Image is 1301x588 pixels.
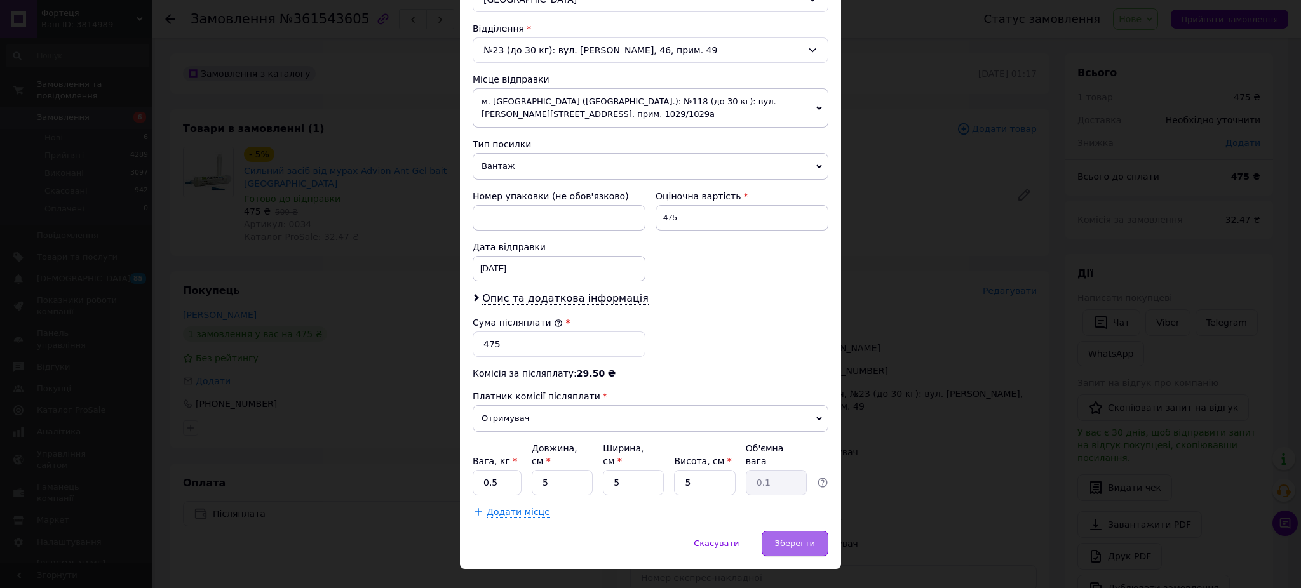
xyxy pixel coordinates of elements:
[694,538,739,548] span: Скасувати
[473,139,531,149] span: Тип посилки
[577,368,616,378] span: 29.50 ₴
[603,443,644,466] label: Ширина, см
[775,538,815,548] span: Зберегти
[473,22,828,35] div: Відділення
[473,37,828,63] div: №23 (до 30 кг): вул. [PERSON_NAME], 46, прим. 49
[473,405,828,432] span: Отримувач
[532,443,577,466] label: Довжина, см
[482,292,649,305] span: Опис та додаткова інформація
[473,190,645,203] div: Номер упаковки (не обов'язково)
[473,88,828,128] span: м. [GEOGRAPHIC_DATA] ([GEOGRAPHIC_DATA].): №118 (до 30 кг): вул. [PERSON_NAME][STREET_ADDRESS], п...
[473,241,645,253] div: Дата відправки
[746,442,807,467] div: Об'ємна вага
[473,74,549,84] span: Місце відправки
[473,391,600,401] span: Платник комісії післяплати
[473,317,563,328] label: Сума післяплати
[473,456,517,466] label: Вага, кг
[473,367,828,380] div: Комісія за післяплату:
[674,456,731,466] label: Висота, см
[656,190,828,203] div: Оціночна вартість
[473,153,828,180] span: Вантаж
[487,507,550,518] span: Додати місце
